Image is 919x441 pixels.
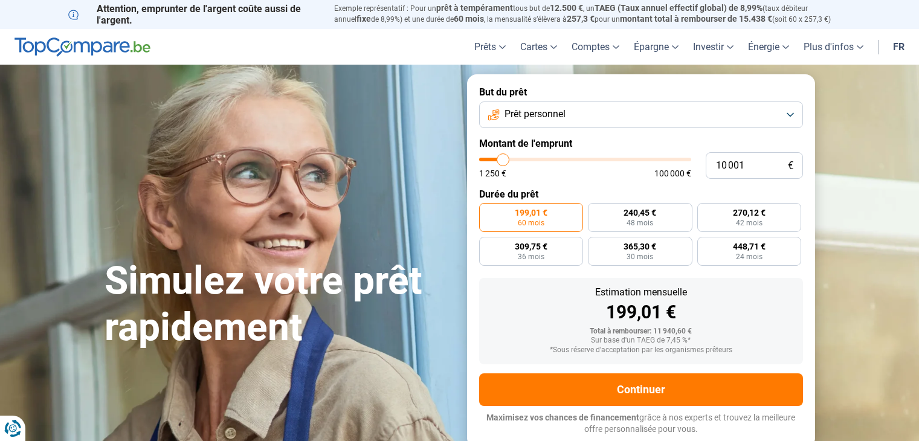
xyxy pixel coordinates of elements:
[334,3,851,25] p: Exemple représentatif : Pour un tous but de , un (taux débiteur annuel de 8,99%) et une durée de ...
[886,29,912,65] a: fr
[627,29,686,65] a: Épargne
[515,208,547,217] span: 199,01 €
[489,303,793,321] div: 199,01 €
[733,242,766,251] span: 448,71 €
[627,219,653,227] span: 48 mois
[624,242,656,251] span: 365,30 €
[686,29,741,65] a: Investir
[620,14,772,24] span: montant total à rembourser de 15.438 €
[518,219,544,227] span: 60 mois
[479,188,803,200] label: Durée du prêt
[489,336,793,345] div: Sur base d'un TAEG de 7,45 %*
[479,138,803,149] label: Montant de l'emprunt
[595,3,763,13] span: TAEG (Taux annuel effectif global) de 8,99%
[518,253,544,260] span: 36 mois
[489,327,793,336] div: Total à rembourser: 11 940,60 €
[654,169,691,178] span: 100 000 €
[479,169,506,178] span: 1 250 €
[733,208,766,217] span: 270,12 €
[68,3,320,26] p: Attention, emprunter de l'argent coûte aussi de l'argent.
[486,413,639,422] span: Maximisez vos chances de financement
[627,253,653,260] span: 30 mois
[489,288,793,297] div: Estimation mensuelle
[564,29,627,65] a: Comptes
[796,29,871,65] a: Plus d'infos
[736,253,763,260] span: 24 mois
[467,29,513,65] a: Prêts
[436,3,513,13] span: prêt à tempérament
[741,29,796,65] a: Énergie
[513,29,564,65] a: Cartes
[550,3,583,13] span: 12.500 €
[454,14,484,24] span: 60 mois
[515,242,547,251] span: 309,75 €
[624,208,656,217] span: 240,45 €
[479,101,803,128] button: Prêt personnel
[479,86,803,98] label: But du prêt
[15,37,150,57] img: TopCompare
[479,373,803,406] button: Continuer
[105,258,453,351] h1: Simulez votre prêt rapidement
[736,219,763,227] span: 42 mois
[479,412,803,436] p: grâce à nos experts et trouvez la meilleure offre personnalisée pour vous.
[356,14,371,24] span: fixe
[505,108,566,121] span: Prêt personnel
[567,14,595,24] span: 257,3 €
[788,161,793,171] span: €
[489,346,793,355] div: *Sous réserve d'acceptation par les organismes prêteurs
